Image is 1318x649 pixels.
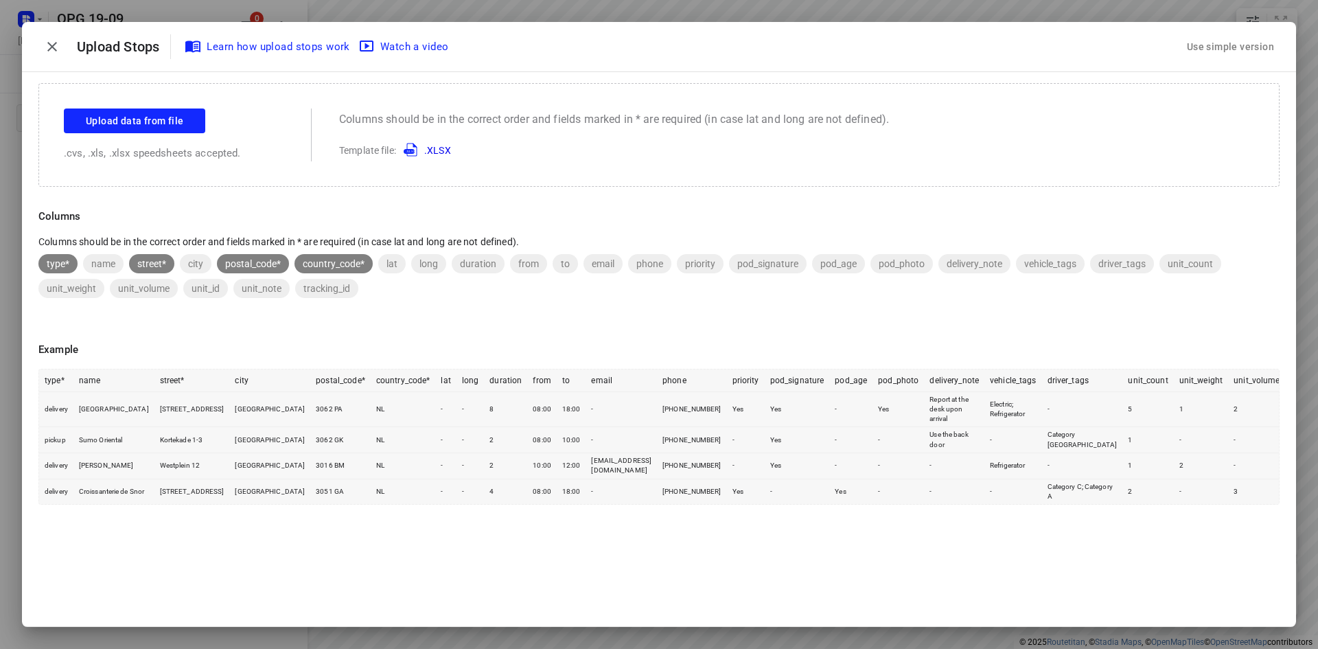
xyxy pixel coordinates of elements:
td: - [456,391,485,427]
span: street* [129,258,174,269]
td: - [829,391,872,427]
button: Watch a video [356,34,454,59]
span: unit_note [233,283,290,294]
td: 2 [1228,391,1285,427]
td: Yes [727,391,765,427]
th: from [527,369,557,392]
td: delivery [39,453,73,479]
a: Learn how upload stops work [182,34,356,59]
td: 8 [484,391,527,427]
span: unit_count [1159,258,1221,269]
td: NL [371,427,436,453]
td: pickup [39,427,73,453]
td: [GEOGRAPHIC_DATA] [229,427,310,453]
td: Kortekade 1-3 [154,427,230,453]
td: - [456,479,485,504]
td: - [872,479,924,504]
td: - [984,427,1042,453]
img: XLSX [404,141,420,158]
span: unit_id [183,283,228,294]
th: duration [484,369,527,392]
td: - [924,453,984,479]
td: - [1174,479,1228,504]
td: - [984,479,1042,504]
td: - [1228,453,1285,479]
span: from [510,258,547,269]
td: 12:00 [557,453,586,479]
td: - [586,427,657,453]
p: Example [38,342,1280,358]
td: Yes [765,427,830,453]
th: phone [657,369,727,392]
th: email [586,369,657,392]
th: long [456,369,485,392]
td: - [456,453,485,479]
th: pod_age [829,369,872,392]
th: country_code* [371,369,436,392]
th: name [73,369,154,392]
td: 2 [1174,453,1228,479]
td: 4 [484,479,527,504]
td: [PERSON_NAME] [73,453,154,479]
th: lat [435,369,456,392]
td: - [1042,453,1123,479]
td: - [872,427,924,453]
span: Upload data from file [86,113,183,130]
button: Upload data from file [64,109,205,133]
td: 08:00 [527,391,557,427]
td: - [829,427,872,453]
span: name [83,258,124,269]
td: [GEOGRAPHIC_DATA] [229,391,310,427]
span: country_code* [294,258,373,269]
span: driver_tags [1090,258,1154,269]
span: Watch a video [361,38,449,56]
button: Use simple version [1181,34,1280,60]
td: - [1228,427,1285,453]
td: - [435,427,456,453]
span: email [583,258,623,269]
td: 2 [1122,479,1173,504]
td: 5 [1122,391,1173,427]
td: - [765,479,830,504]
span: priority [677,258,724,269]
td: 08:00 [527,427,557,453]
th: to [557,369,586,392]
span: pod_signature [729,258,807,269]
td: 1 [1122,427,1173,453]
td: - [872,453,924,479]
td: Sumo Oriental [73,427,154,453]
span: delivery_note [938,258,1010,269]
span: tracking_id [295,283,358,294]
td: 2 [484,427,527,453]
td: Yes [872,391,924,427]
td: 3062 PA [310,391,371,427]
td: - [586,479,657,504]
span: to [553,258,578,269]
span: type* [38,258,78,269]
td: 08:00 [527,479,557,504]
span: unit_volume [110,283,178,294]
th: pod_photo [872,369,924,392]
th: vehicle_tags [984,369,1042,392]
td: Croissanterie de Snor [73,479,154,504]
td: Yes [727,479,765,504]
td: Yes [829,479,872,504]
td: [PHONE_NUMBER] [657,391,727,427]
td: - [1042,391,1123,427]
td: [PHONE_NUMBER] [657,479,727,504]
td: Report at the desk upon arrival [924,391,984,427]
td: NL [371,391,436,427]
span: postal_code* [217,258,289,269]
th: unit_count [1122,369,1173,392]
p: .cvs, .xls, .xlsx speedsheets accepted. [64,146,284,161]
th: city [229,369,310,392]
td: Use the back door [924,427,984,453]
td: [PHONE_NUMBER] [657,453,727,479]
td: 3016 BM [310,453,371,479]
th: driver_tags [1042,369,1123,392]
p: Upload Stops [77,36,170,57]
span: long [411,258,446,269]
td: Refrigerator [984,453,1042,479]
span: phone [628,258,671,269]
td: Yes [765,391,830,427]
